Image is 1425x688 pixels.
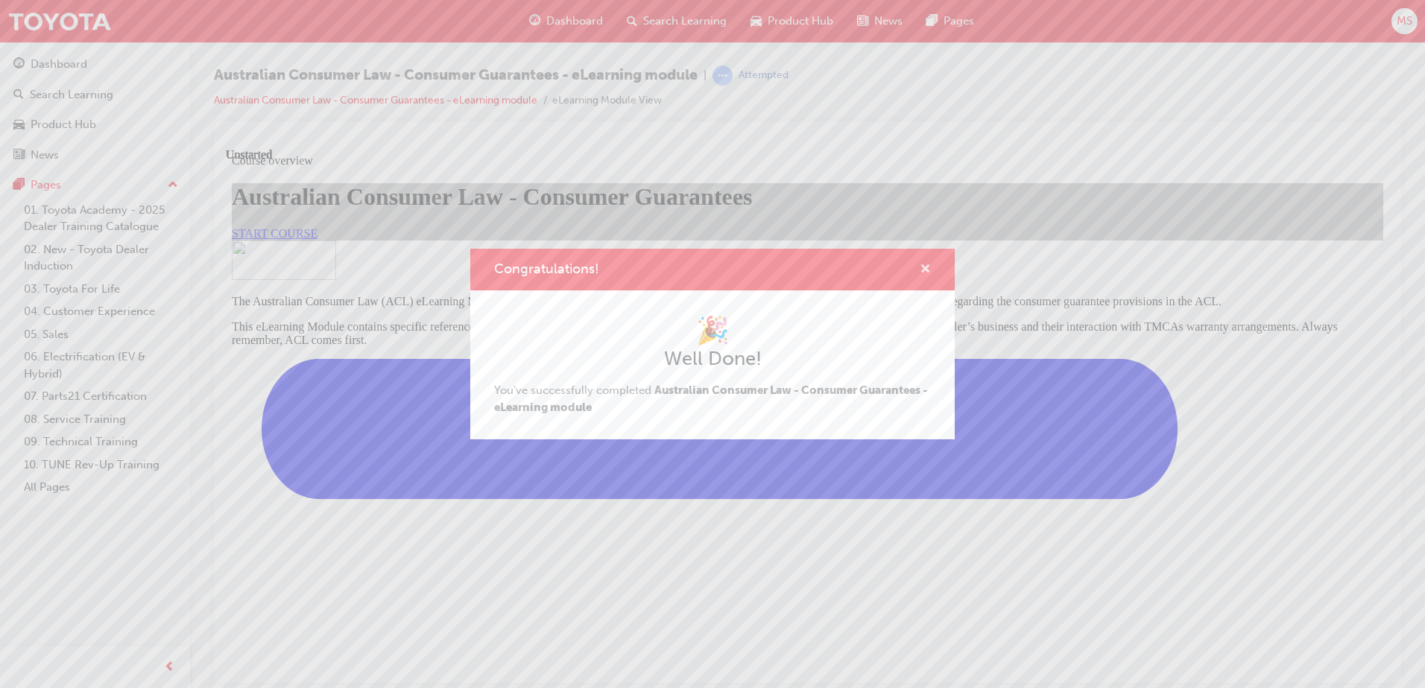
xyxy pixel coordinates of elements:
[6,35,1157,63] h1: Australian Consumer Law - Consumer Guarantees
[6,147,1157,160] p: The Australian Consumer Law (ACL) eLearning Module is a key part of Toyota’s compliance program f...
[494,261,599,277] span: Congratulations!
[494,314,931,347] h1: 🎉
[6,172,1157,199] p: This eLearning Module contains specific references to the consumer guarantees and practical guida...
[6,79,92,92] a: START COURSE
[494,347,931,371] h2: Well Done!
[470,249,955,440] div: Congratulations!
[920,264,931,277] span: cross-icon
[494,383,928,414] span: You've successfully completed
[494,383,928,414] span: Australian Consumer Law - Consumer Guarantees - eLearning module
[6,6,87,19] span: Course overview
[920,261,931,279] button: cross-icon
